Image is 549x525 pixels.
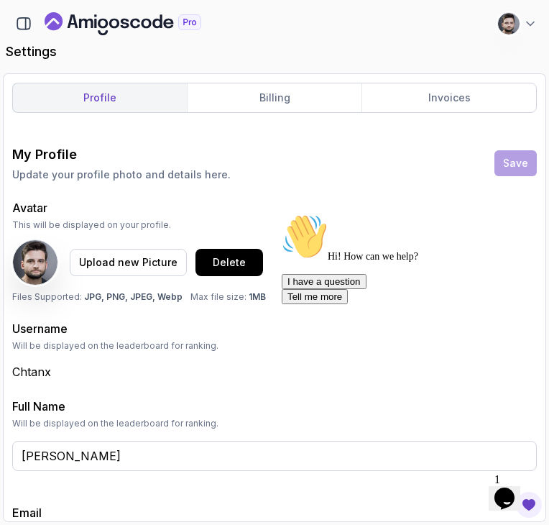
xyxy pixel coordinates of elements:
[12,441,537,471] input: Enter your full name
[6,6,264,96] div: 👋Hi! How can we help?I have a questionTell me more
[213,255,246,270] div: Delete
[498,13,520,35] img: user profile image
[503,156,528,170] div: Save
[12,340,537,352] p: Will be displayed on the leaderboard for ranking.
[494,150,537,176] button: Save
[276,208,535,460] iframe: chat widget
[6,43,142,54] span: Hi! How can we help?
[6,66,91,81] button: I have a question
[12,219,537,231] p: This will be displayed on your profile.
[361,83,536,112] a: invoices
[13,240,57,285] img: user profile image
[45,12,234,35] a: Landing page
[79,255,177,270] div: Upload new Picture
[497,12,538,35] button: user profile image
[12,321,68,336] label: Username
[13,83,187,112] a: profile
[12,145,231,165] h3: My Profile
[187,83,361,112] a: billing
[489,467,535,511] iframe: chat widget
[12,199,537,216] h2: Avatar
[195,249,263,276] button: Delete
[12,399,65,414] label: Full Name
[6,6,52,52] img: :wave:
[12,363,537,380] p: Chtanx
[12,168,231,182] p: Update your profile photo and details here.
[84,291,183,302] span: JPG, PNG, JPEG, Webp
[70,249,187,276] button: Upload new Picture
[249,291,266,302] span: 1MB
[6,42,543,62] h2: settings
[12,291,537,303] p: Files Supported: Max file size:
[12,418,537,429] p: Will be displayed on the leaderboard for ranking.
[12,504,537,521] h3: Email
[6,81,72,96] button: Tell me more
